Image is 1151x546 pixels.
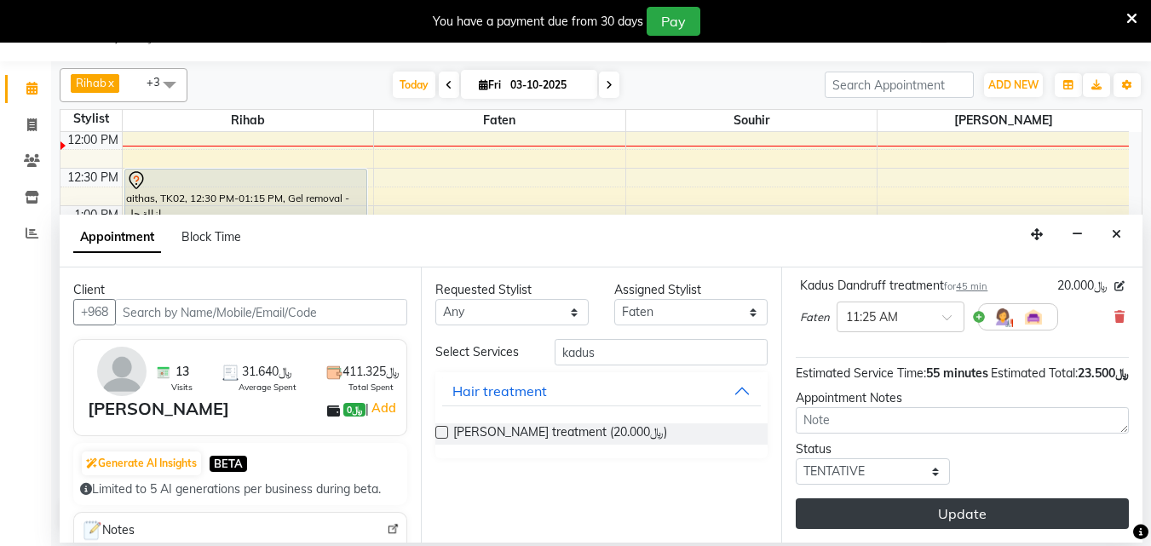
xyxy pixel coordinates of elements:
span: 55 minutes [926,365,988,381]
input: 2025-10-03 [505,72,590,98]
span: 45 min [956,280,987,292]
span: Faten [374,110,625,131]
img: Hairdresser.png [993,307,1013,327]
span: ﷼411.325 [342,363,400,381]
input: Search by service name [555,339,768,365]
a: x [106,76,114,89]
button: +968 [73,299,116,325]
span: BETA [210,456,247,472]
span: ADD NEW [988,78,1039,91]
span: Estimated Total: [991,365,1078,381]
input: Search Appointment [825,72,974,98]
span: Average Spent [239,381,296,394]
span: Estimated Service Time: [796,365,926,381]
span: ﷼0 [343,403,365,417]
img: Interior.png [1023,307,1044,327]
input: Search by Name/Mobile/Email/Code [115,299,407,325]
button: ADD NEW [984,73,1043,97]
span: Total Spent [348,381,394,394]
span: Appointment [73,222,161,253]
span: Visits [171,381,193,394]
span: | [365,398,399,418]
div: aithas, TK02, 12:30 PM-01:15 PM, Gel removal - إزالة جل [125,170,366,223]
span: [PERSON_NAME] treatment (﷼20.000) [453,423,667,445]
div: Limited to 5 AI generations per business during beta. [80,480,400,498]
span: 13 [176,363,189,381]
div: Select Services [423,343,542,361]
span: [PERSON_NAME] [878,110,1129,131]
span: ﷼23.500 [1078,365,1129,381]
div: 1:00 PM [71,206,122,224]
div: Hair treatment [452,381,547,401]
span: Souhir [626,110,878,131]
span: +3 [147,75,173,89]
div: Client [73,281,407,299]
span: Rihab [76,76,106,89]
button: Hair treatment [442,376,762,406]
div: Appointment Notes [796,389,1129,407]
div: Status [796,440,949,458]
span: Today [393,72,435,98]
span: Faten [800,309,830,326]
div: Requested Stylist [435,281,589,299]
span: ﷼20.000 [1057,277,1108,295]
button: Update [796,498,1129,529]
a: Add [369,398,399,418]
div: Kadus Dandruff treatment [800,277,987,295]
div: Stylist [60,110,122,128]
button: Close [1104,221,1129,248]
button: Pay [647,7,700,36]
span: ﷼31.640 [242,363,292,381]
i: Edit price [1114,281,1125,291]
small: for [944,280,987,292]
span: Notes [81,520,135,542]
span: Rihab [123,110,374,131]
img: avatar [97,347,147,396]
span: Fri [475,78,505,91]
button: Generate AI Insights [82,451,201,475]
div: 12:00 PM [64,131,122,149]
div: 12:30 PM [64,169,122,187]
div: [PERSON_NAME] [88,396,229,422]
div: You have a payment due from 30 days [433,13,643,31]
div: Assigned Stylist [614,281,768,299]
span: Block Time [181,229,241,244]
